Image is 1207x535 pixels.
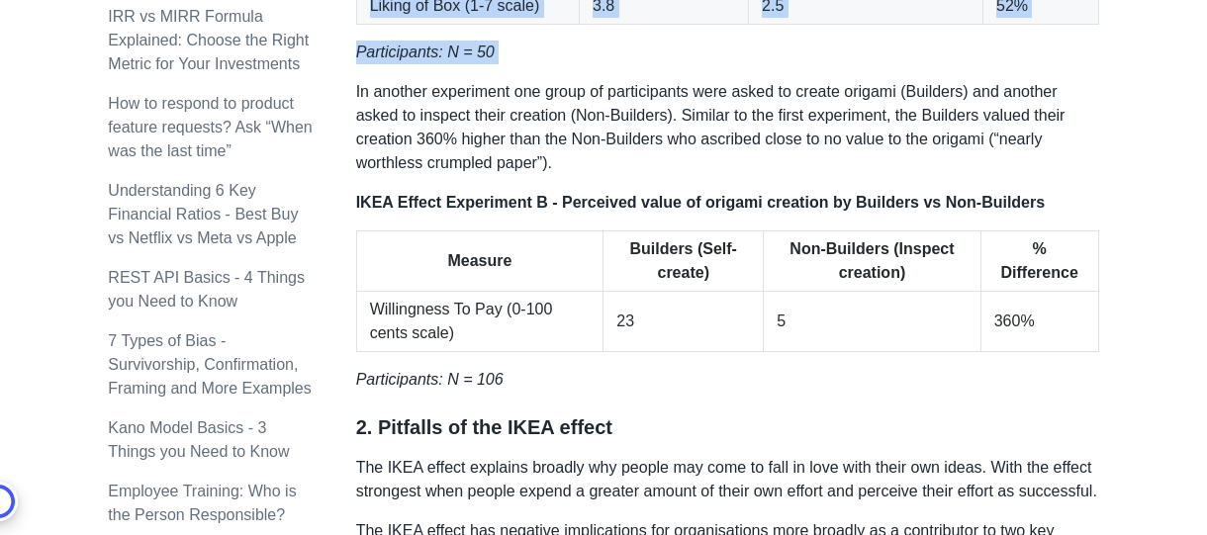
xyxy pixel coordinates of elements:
td: 5 [764,292,980,352]
a: REST API Basics - 4 Things you Need to Know [108,269,305,310]
th: % Difference [980,231,1098,292]
a: Employee Training: Who is the Person Responsible? [108,483,296,523]
a: Understanding 6 Key Financial Ratios - Best Buy vs Netflix vs Meta vs Apple [108,182,298,246]
td: 360% [980,292,1098,352]
a: 7 Types of Bias - Survivorship, Confirmation, Framing and More Examples [108,332,311,397]
a: IRR vs MIRR Formula Explained: Choose the Right Metric for Your Investments [108,8,309,72]
a: Kano Model Basics - 3 Things you Need to Know [108,419,289,460]
a: How to respond to product feature requests? Ask “When was the last time” [108,95,312,159]
em: Participants: N = 50 [356,44,495,60]
p: The IKEA effect explains broadly why people may come to fall in love with their own ideas. With t... [356,456,1099,503]
td: 23 [603,292,764,352]
th: Builders (Self-create) [603,231,764,292]
em: Participants: N = 106 [356,371,504,388]
strong: IKEA Effect Experiment B - Perceived value of origami creation by Builders vs Non-Builders [356,194,1045,211]
h3: 2. Pitfalls of the IKEA effect [356,415,1099,440]
td: Willingness To Pay (0-100 cents scale) [356,292,603,352]
th: Measure [356,231,603,292]
p: In another experiment one group of participants were asked to create origami (Builders) and anoth... [356,80,1099,175]
th: Non-Builders (Inspect creation) [764,231,980,292]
